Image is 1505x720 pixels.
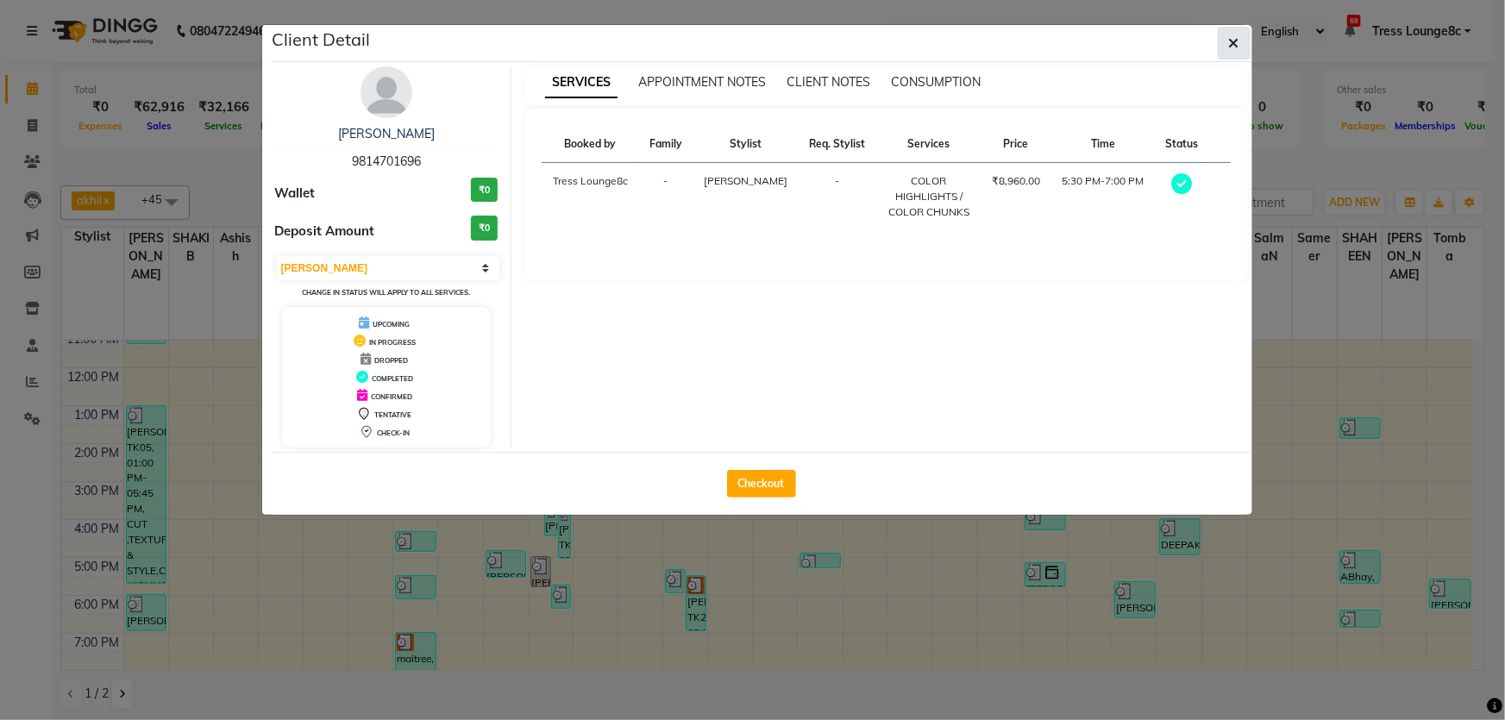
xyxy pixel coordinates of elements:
[693,126,799,163] th: Stylist
[369,338,416,347] span: IN PROGRESS
[638,163,693,231] td: -
[371,392,412,401] span: CONFIRMED
[1155,126,1209,163] th: Status
[377,429,410,437] span: CHECK-IN
[275,222,375,241] span: Deposit Amount
[471,178,498,203] h3: ₹0
[373,320,410,329] span: UPCOMING
[374,356,408,365] span: DROPPED
[374,410,411,419] span: TENTATIVE
[542,126,638,163] th: Booked by
[799,126,876,163] th: Req. Stylist
[638,74,766,90] span: APPOINTMENT NOTES
[352,153,421,169] span: 9814701696
[638,126,693,163] th: Family
[727,470,796,498] button: Checkout
[273,27,371,53] h5: Client Detail
[787,74,870,90] span: CLIENT NOTES
[302,288,470,297] small: Change in status will apply to all services.
[887,173,971,220] div: COLOR HIGHLIGHTS / COLOR CHUNKS
[1051,163,1156,231] td: 5:30 PM-7:00 PM
[876,126,981,163] th: Services
[338,126,435,141] a: [PERSON_NAME]
[981,126,1051,163] th: Price
[799,163,876,231] td: -
[471,216,498,241] h3: ₹0
[891,74,981,90] span: CONSUMPTION
[361,66,412,118] img: avatar
[1051,126,1156,163] th: Time
[704,174,787,187] span: [PERSON_NAME]
[992,173,1041,189] div: ₹8,960.00
[545,67,618,98] span: SERVICES
[372,374,413,383] span: COMPLETED
[542,163,638,231] td: Tress Lounge8c
[275,184,316,203] span: Wallet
